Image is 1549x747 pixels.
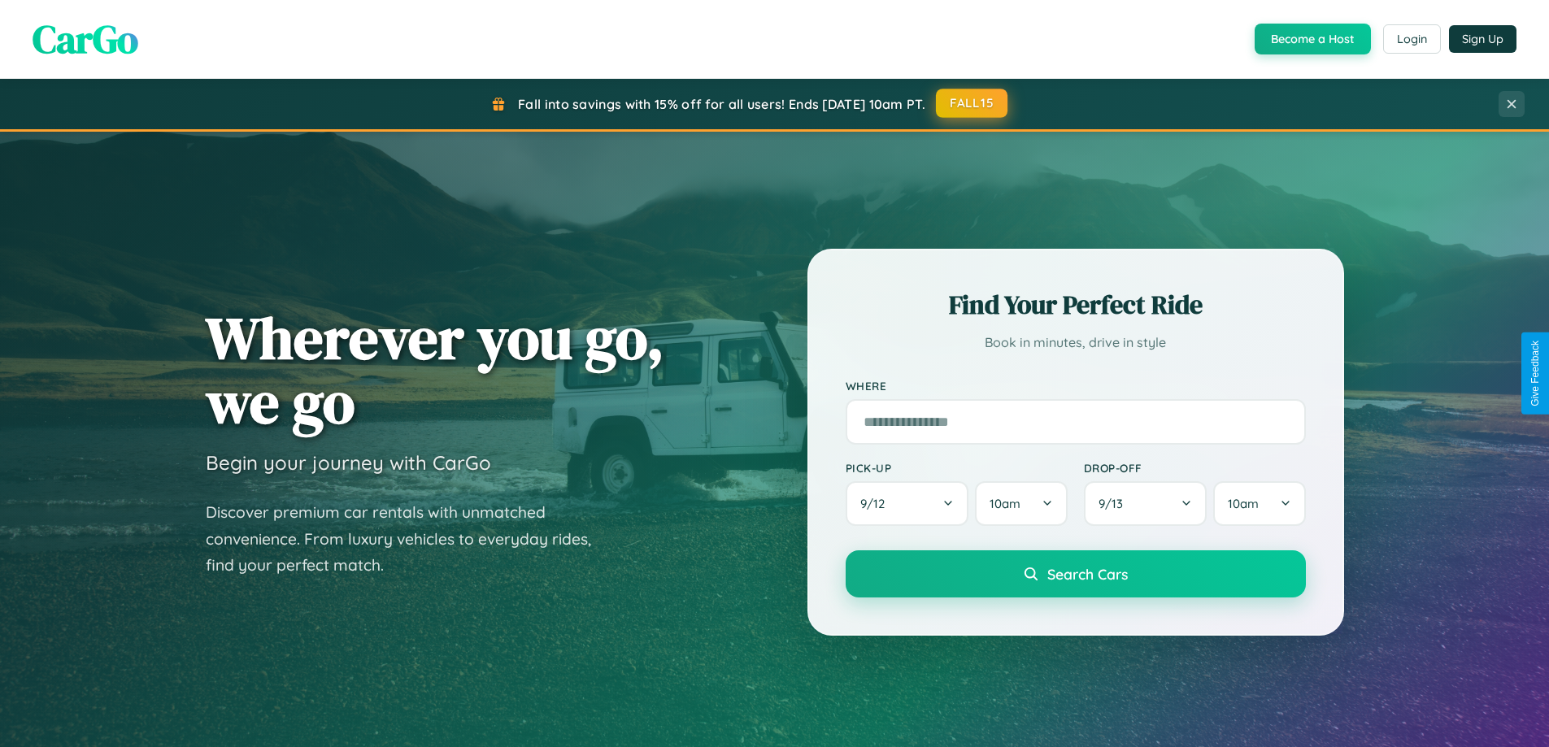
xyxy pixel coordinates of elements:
button: Sign Up [1449,25,1516,53]
span: 10am [990,496,1020,511]
h2: Find Your Perfect Ride [846,287,1306,323]
span: 9 / 13 [1099,496,1131,511]
button: Search Cars [846,550,1306,597]
span: Search Cars [1047,565,1128,583]
h3: Begin your journey with CarGo [206,450,491,475]
button: 9/13 [1084,481,1207,526]
h1: Wherever you go, we go [206,306,664,434]
p: Discover premium car rentals with unmatched convenience. From luxury vehicles to everyday rides, ... [206,499,612,579]
label: Pick-up [846,461,1068,475]
span: 10am [1228,496,1259,511]
span: 9 / 12 [860,496,893,511]
span: Fall into savings with 15% off for all users! Ends [DATE] 10am PT. [518,96,925,112]
button: 10am [975,481,1067,526]
button: 9/12 [846,481,969,526]
button: Become a Host [1255,24,1371,54]
button: Login [1383,24,1441,54]
p: Book in minutes, drive in style [846,331,1306,354]
label: Where [846,379,1306,393]
div: Give Feedback [1529,341,1541,406]
button: 10am [1213,481,1305,526]
label: Drop-off [1084,461,1306,475]
button: FALL15 [936,89,1007,118]
span: CarGo [33,12,138,66]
